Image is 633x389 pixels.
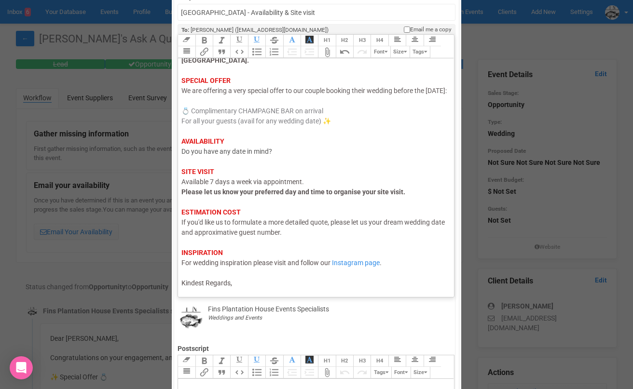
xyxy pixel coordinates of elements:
[324,37,330,43] span: H1
[213,35,230,46] button: Italic
[181,259,330,267] span: For wedding inspiration please visit and follow our
[178,46,195,58] button: Align Justified
[376,358,383,364] span: H4
[353,367,371,378] button: Redo
[301,35,318,46] button: Font Background
[301,367,318,378] button: Increase Level
[195,35,213,46] button: Bold
[341,358,348,364] span: H2
[265,35,283,46] button: Strikethrough
[230,367,248,378] button: Code
[195,355,213,367] button: Bold
[371,46,390,58] button: Font
[181,178,304,186] span: Available 7 days a week via appointment.
[181,107,190,115] span: 💍
[359,37,366,43] span: H3
[390,46,410,58] button: Size
[181,87,447,94] span: We are offering a very special offer to our couple booking their wedding before the [DATE]:
[411,367,430,378] button: Size
[301,355,318,367] button: Font Background
[230,355,248,367] button: Underline
[376,37,383,43] span: H4
[181,117,331,125] span: For all your guests (avail for any wedding date) ✨
[265,46,283,58] button: Numbers
[353,46,371,58] button: Redo
[353,355,371,367] button: Heading 3
[181,218,445,236] span: If you'd like us to formulate a more detailed quote, please let us your dream wedding date and ap...
[191,27,329,33] span: [PERSON_NAME] ([EMAIL_ADDRESS][DOMAIN_NAME])
[10,356,33,379] div: Open Intercom Messenger
[181,15,447,288] div: Do you have any date in mind? .
[283,367,301,378] button: Decrease Level
[195,367,213,378] button: Link
[406,355,423,367] button: Align Center
[178,304,204,331] img: data.png
[178,340,454,355] label: Postscript
[195,46,213,58] button: Link
[424,355,441,367] button: Align Right
[324,358,330,364] span: H1
[208,314,262,321] i: Weddings and Events
[248,367,265,378] button: Bullets
[406,35,423,46] button: Align Center
[230,46,248,58] button: Code
[181,137,224,145] strong: AVAILABILITY
[410,26,452,34] span: Email me a copy
[341,37,348,43] span: H2
[248,35,265,46] button: Underline Colour
[410,46,430,58] button: Tags
[213,367,230,378] button: Quote
[283,35,301,46] button: Font Colour
[318,46,335,58] button: Attach Files
[283,355,301,367] button: Font Colour
[371,355,388,367] button: Heading 4
[208,304,329,314] div: Fins Plantation House Events Specialists
[318,367,335,378] button: Attach Files
[230,35,248,46] button: Underline
[371,35,388,46] button: Heading 4
[178,367,195,378] button: Align Justified
[248,355,265,367] button: Underline Colour
[388,355,406,367] button: Align Left
[265,355,283,367] button: Strikethrough
[178,355,195,367] button: Clear Formatting at cursor
[336,35,353,46] button: Heading 2
[332,259,380,267] a: Instagram page
[213,46,230,58] button: Quote
[181,77,231,84] strong: SPECIAL OFFER
[265,367,283,378] button: Numbers
[318,355,335,367] button: Heading 1
[283,46,301,58] button: Decrease Level
[181,27,189,33] strong: To:
[371,367,391,378] button: Tags
[353,35,371,46] button: Heading 3
[191,107,323,115] span: Complimentary CHAMPAGNE BAR on arrival
[318,35,335,46] button: Heading 1
[301,46,318,58] button: Increase Level
[336,367,353,378] button: Undo
[391,367,411,378] button: Font
[181,188,405,196] strong: Please let us know your preferred day and time to organise your site visit.
[181,208,241,216] strong: ESTIMATION COST
[359,358,366,364] span: H3
[424,35,441,46] button: Align Right
[248,46,265,58] button: Bullets
[181,168,214,175] strong: SITE VISIT
[181,249,223,256] strong: INSPIRATION
[213,355,230,367] button: Italic
[336,46,353,58] button: Undo
[336,355,353,367] button: Heading 2
[178,35,195,46] button: Clear Formatting at cursor
[181,279,232,287] span: Kindest Regards,
[388,35,406,46] button: Align Left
